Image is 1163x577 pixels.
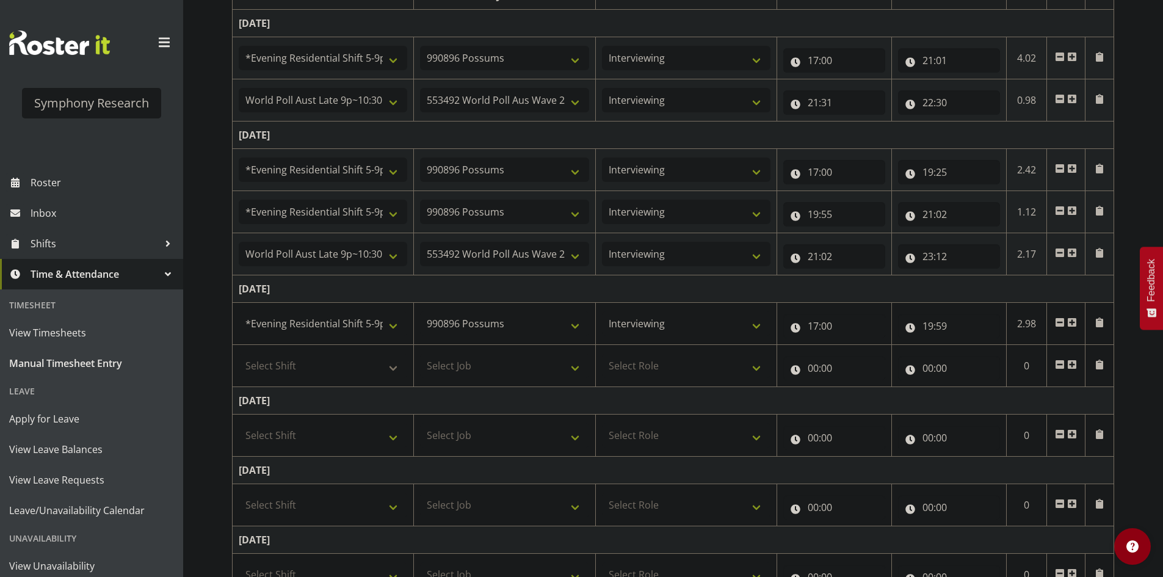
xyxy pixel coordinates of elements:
td: [DATE] [233,387,1114,415]
td: 0 [1006,484,1047,526]
td: [DATE] [233,122,1114,149]
input: Click to select... [898,90,1000,115]
span: Time & Attendance [31,265,159,283]
td: [DATE] [233,275,1114,303]
input: Click to select... [898,356,1000,380]
a: View Leave Balances [3,434,180,465]
td: 0 [1006,345,1047,387]
input: Click to select... [898,202,1000,227]
a: View Leave Requests [3,465,180,495]
input: Click to select... [783,426,885,450]
input: Click to select... [898,495,1000,520]
span: View Leave Balances [9,440,174,459]
span: Apply for Leave [9,410,174,428]
span: View Leave Requests [9,471,174,489]
input: Click to select... [898,426,1000,450]
span: Feedback [1146,259,1157,302]
td: 2.42 [1006,149,1047,191]
span: Shifts [31,234,159,253]
input: Click to select... [783,48,885,73]
input: Click to select... [783,495,885,520]
a: View Timesheets [3,318,180,348]
input: Click to select... [783,314,885,338]
input: Click to select... [898,160,1000,184]
a: Leave/Unavailability Calendar [3,495,180,526]
input: Click to select... [783,244,885,269]
span: Roster [31,173,177,192]
input: Click to select... [783,90,885,115]
img: help-xxl-2.png [1126,540,1139,553]
input: Click to select... [898,48,1000,73]
td: 2.17 [1006,233,1047,275]
input: Click to select... [783,160,885,184]
td: 0 [1006,415,1047,457]
td: 1.12 [1006,191,1047,233]
span: Leave/Unavailability Calendar [9,501,174,520]
a: Apply for Leave [3,404,180,434]
span: View Unavailability [9,557,174,575]
span: View Timesheets [9,324,174,342]
input: Click to select... [783,202,885,227]
td: [DATE] [233,526,1114,554]
div: Unavailability [3,526,180,551]
td: 0.98 [1006,79,1047,122]
input: Click to select... [783,356,885,380]
td: [DATE] [233,10,1114,37]
div: Symphony Research [34,94,149,112]
button: Feedback - Show survey [1140,247,1163,330]
td: [DATE] [233,457,1114,484]
span: Manual Timesheet Entry [9,354,174,372]
div: Timesheet [3,292,180,318]
input: Click to select... [898,314,1000,338]
td: 4.02 [1006,37,1047,79]
img: Rosterit website logo [9,31,110,55]
a: Manual Timesheet Entry [3,348,180,379]
input: Click to select... [898,244,1000,269]
span: Inbox [31,204,177,222]
div: Leave [3,379,180,404]
td: 2.98 [1006,303,1047,345]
